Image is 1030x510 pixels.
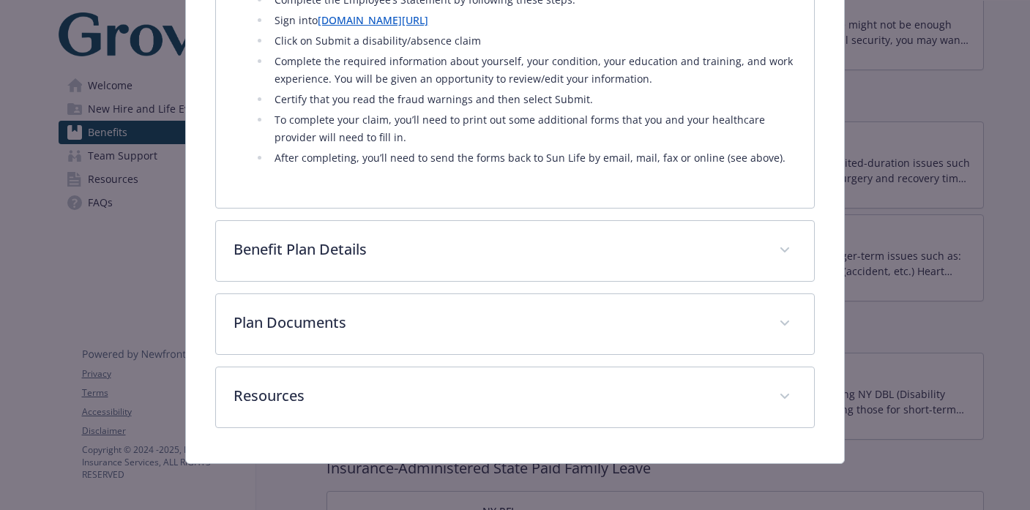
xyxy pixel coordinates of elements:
[270,111,796,146] li: To complete your claim, you’ll need to print out some additional forms that you and your healthca...
[234,385,761,407] p: Resources
[270,53,796,88] li: Complete the required information about yourself, your condition, your education and training, an...
[216,294,813,354] div: Plan Documents
[234,312,761,334] p: Plan Documents
[216,367,813,427] div: Resources
[270,149,796,167] li: After completing, you’ll need to send the forms back to Sun Life by email, mail, fax or online (s...
[270,91,796,108] li: Certify that you read the fraud warnings and then select Submit.
[318,13,428,27] a: [DOMAIN_NAME][URL]
[270,12,796,29] li: Sign into
[216,221,813,281] div: Benefit Plan Details
[234,239,761,260] p: Benefit Plan Details
[270,32,796,50] li: Click on Submit a disability/absence claim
